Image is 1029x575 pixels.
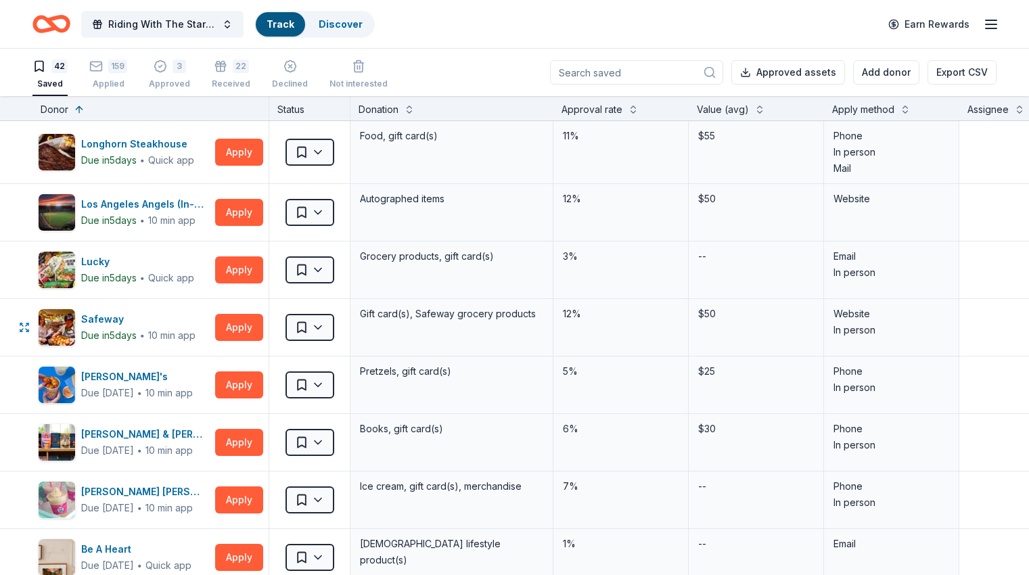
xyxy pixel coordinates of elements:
div: Gift card(s), Safeway grocery products [359,304,545,323]
button: Add donor [853,60,919,85]
div: Lucky [81,254,194,270]
button: Apply [215,139,263,166]
div: Phone [833,128,949,144]
div: 11% [562,127,680,145]
div: Safeway [81,311,196,327]
span: ∙ [137,559,143,571]
div: Applied [89,78,127,89]
div: Quick app [148,271,194,285]
div: 159 [108,60,127,73]
div: In person [833,379,949,396]
a: Track [267,18,294,30]
span: ∙ [137,502,143,513]
div: 12% [562,304,680,323]
div: Pretzels, gift card(s) [359,362,545,381]
button: Image for SafewaySafewayDue in5days∙10 min app [38,308,210,346]
div: 10 min app [145,501,193,515]
img: Image for Auntie Anne's [39,367,75,403]
div: Ice cream, gift card(s), merchandise [359,477,545,496]
div: Quick app [145,559,191,572]
div: In person [833,144,949,160]
div: Phone [833,478,949,495]
button: 42Saved [32,54,68,96]
div: Be A Heart [81,541,191,557]
div: Quick app [148,154,194,167]
a: Earn Rewards [880,12,978,37]
span: ∙ [137,387,143,398]
button: TrackDiscover [254,11,375,38]
div: 3% [562,247,680,266]
div: Received [212,78,250,89]
div: In person [833,322,949,338]
div: Books, gift card(s) [359,419,545,438]
div: Due [DATE] [81,500,134,516]
span: ∙ [139,329,145,341]
div: 10 min app [145,386,193,400]
div: Declined [272,78,308,89]
div: Approved [149,78,190,89]
div: In person [833,264,949,281]
div: 1% [562,534,680,553]
div: Donation [359,101,398,118]
button: Apply [215,199,263,226]
div: Los Angeles Angels (In-Kind Donation) [81,196,210,212]
div: 12% [562,189,680,208]
div: Due in 5 days [81,327,137,344]
button: Apply [215,429,263,456]
div: $25 [697,362,815,381]
div: Donor [41,101,68,118]
div: $55 [697,127,815,145]
div: Website [833,306,949,322]
span: ∙ [139,214,145,226]
button: Approved assets [731,60,845,85]
div: Assignee [967,101,1009,118]
div: Approval rate [562,101,622,118]
button: 22Received [212,54,250,96]
div: Longhorn Steakhouse [81,136,194,152]
div: Due in 5 days [81,152,137,168]
div: In person [833,437,949,453]
button: Riding With The Stars Gala [81,11,244,38]
button: Apply [215,314,263,341]
button: Image for Los Angeles Angels (In-Kind Donation)Los Angeles Angels (In-Kind Donation)Due in5days∙1... [38,193,210,231]
button: Apply [215,486,263,513]
div: Due [DATE] [81,442,134,459]
div: [DEMOGRAPHIC_DATA] lifestyle product(s) [359,534,545,570]
input: Search saved [550,60,723,85]
div: [PERSON_NAME] [PERSON_NAME] [81,484,210,500]
div: Status [269,96,350,120]
div: Food, gift card(s) [359,127,545,145]
button: 3Approved [149,54,190,96]
div: Email [833,248,949,264]
div: Saved [32,78,68,89]
span: ∙ [137,444,143,456]
button: Image for Barnes & Noble[PERSON_NAME] & [PERSON_NAME]Due [DATE]∙10 min app [38,423,210,461]
button: Apply [215,256,263,283]
div: Phone [833,421,949,437]
div: 7% [562,477,680,496]
span: ∙ [139,154,145,166]
div: Due [DATE] [81,385,134,401]
div: 10 min app [148,214,196,227]
div: Due in 5 days [81,212,137,229]
div: Apply method [832,101,894,118]
img: Image for Baskin Robbins [39,482,75,518]
div: 6% [562,419,680,438]
div: 22 [233,60,249,73]
div: Due [DATE] [81,557,134,574]
button: Not interested [329,54,388,96]
span: Riding With The Stars Gala [108,16,216,32]
img: Image for Lucky [39,252,75,288]
div: -- [697,477,708,496]
div: [PERSON_NAME] & [PERSON_NAME] [81,426,210,442]
button: Image for Baskin Robbins[PERSON_NAME] [PERSON_NAME]Due [DATE]∙10 min app [38,481,210,519]
div: Mail [833,160,949,177]
div: -- [697,247,708,266]
div: Value (avg) [697,101,749,118]
span: ∙ [139,272,145,283]
div: 10 min app [148,329,196,342]
div: In person [833,495,949,511]
div: 10 min app [145,444,193,457]
div: Email [833,536,949,552]
div: 5% [562,362,680,381]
